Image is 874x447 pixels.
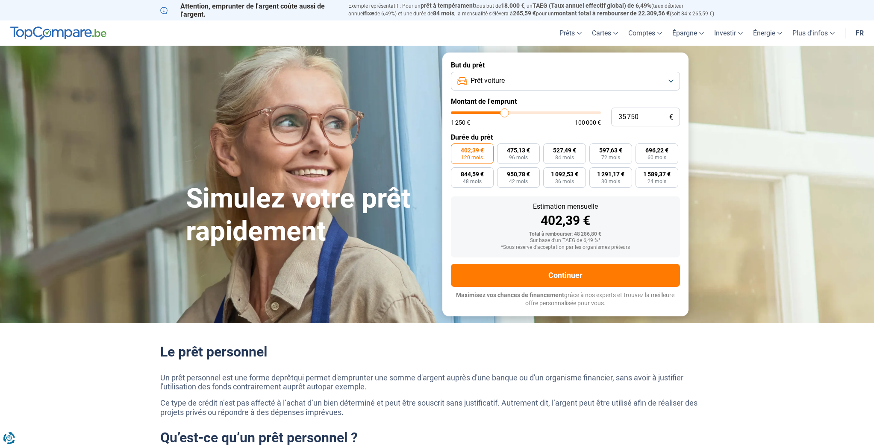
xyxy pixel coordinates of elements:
a: Investir [709,20,748,46]
a: Énergie [748,20,787,46]
span: 696,22 € [645,147,668,153]
a: Plus d'infos [787,20,840,46]
span: 1 291,17 € [597,171,624,177]
a: Prêts [554,20,587,46]
span: 1 589,37 € [643,171,671,177]
label: Montant de l'emprunt [451,97,680,105]
span: 475,13 € [507,147,530,153]
span: 18.000 € [501,2,524,9]
a: fr [850,20,869,46]
span: 30 mois [601,179,620,184]
span: 1 250 € [451,120,470,126]
span: Prêt voiture [471,76,505,85]
span: 96 mois [509,155,528,160]
span: 100 000 € [575,120,601,126]
p: Ce type de crédit n’est pas affecté à l’achat d’un bien déterminé et peut être souscrit sans just... [160,398,714,417]
span: 24 mois [647,179,666,184]
button: Prêt voiture [451,72,680,91]
span: 527,49 € [553,147,576,153]
span: 265,59 € [513,10,536,17]
p: grâce à nos experts et trouvez la meilleure offre personnalisée pour vous. [451,291,680,308]
span: 950,78 € [507,171,530,177]
label: But du prêt [451,61,680,69]
p: Exemple représentatif : Pour un tous but de , un (taux débiteur annuel de 6,49%) et une durée de ... [348,2,714,18]
a: prêt auto [291,382,322,391]
span: 42 mois [509,179,528,184]
span: 597,63 € [599,147,622,153]
span: TAEG (Taux annuel effectif global) de 6,49% [533,2,651,9]
a: Comptes [623,20,667,46]
span: 402,39 € [461,147,484,153]
a: prêt [280,373,294,382]
button: Continuer [451,264,680,287]
span: 60 mois [647,155,666,160]
div: Sur base d'un TAEG de 6,49 %* [458,238,673,244]
a: Épargne [667,20,709,46]
span: 36 mois [555,179,574,184]
span: 72 mois [601,155,620,160]
h1: Simulez votre prêt rapidement [186,182,432,248]
h2: Le prêt personnel [160,344,714,360]
span: 844,59 € [461,171,484,177]
span: 1 092,53 € [551,171,578,177]
span: 84 mois [555,155,574,160]
div: 402,39 € [458,214,673,227]
div: *Sous réserve d'acceptation par les organismes prêteurs [458,245,673,251]
div: Total à rembourser: 48 286,80 € [458,231,673,237]
span: 48 mois [463,179,482,184]
h2: Qu’est-ce qu’un prêt personnel ? [160,429,714,446]
p: Attention, emprunter de l'argent coûte aussi de l'argent. [160,2,338,18]
span: montant total à rembourser de 22.309,56 € [554,10,670,17]
span: 84 mois [433,10,454,17]
div: Estimation mensuelle [458,203,673,210]
span: 120 mois [461,155,483,160]
span: prêt à tempérament [421,2,475,9]
span: Maximisez vos chances de financement [456,292,564,298]
label: Durée du prêt [451,133,680,141]
img: TopCompare [10,26,106,40]
p: Un prêt personnel est une forme de qui permet d'emprunter une somme d'argent auprès d'une banque ... [160,373,714,391]
span: € [669,114,673,121]
a: Cartes [587,20,623,46]
span: fixe [364,10,374,17]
